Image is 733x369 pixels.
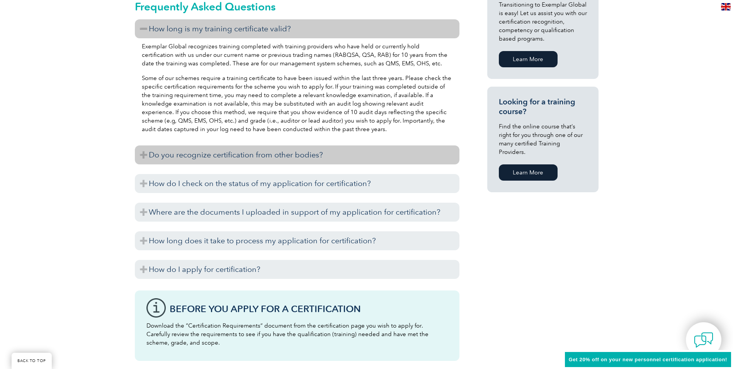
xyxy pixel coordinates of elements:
a: Learn More [499,164,558,181]
a: BACK TO TOP [12,353,52,369]
h3: Looking for a training course? [499,97,587,116]
h3: Before You Apply For a Certification [170,304,448,314]
p: Find the online course that’s right for you through one of our many certified Training Providers. [499,122,587,156]
h3: Where are the documents I uploaded in support of my application for certification? [135,203,459,222]
p: Download the “Certification Requirements” document from the certification page you wish to apply ... [146,321,448,347]
img: en [721,3,731,10]
span: Get 20% off on your new personnel certification application! [569,357,727,362]
p: Exemplar Global recognizes training completed with training providers who have held or currently ... [142,42,452,68]
h3: Do you recognize certification from other bodies? [135,145,459,164]
p: Some of our schemes require a training certificate to have been issued within the last three year... [142,74,452,133]
h3: How long is my training certificate valid? [135,19,459,38]
h3: How do I apply for certification? [135,260,459,279]
h2: Frequently Asked Questions [135,0,459,13]
img: contact-chat.png [694,330,713,350]
p: Transitioning to Exemplar Global is easy! Let us assist you with our certification recognition, c... [499,0,587,43]
h3: How long does it take to process my application for certification? [135,231,459,250]
a: Learn More [499,51,558,67]
h3: How do I check on the status of my application for certification? [135,174,459,193]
